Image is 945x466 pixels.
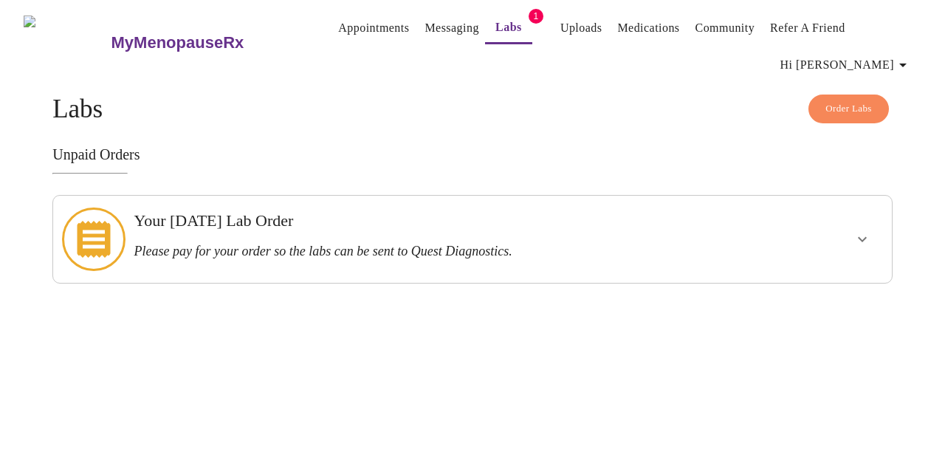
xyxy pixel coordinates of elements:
span: 1 [529,9,543,24]
button: Labs [485,13,532,44]
button: Appointments [332,13,415,43]
span: Hi [PERSON_NAME] [780,55,912,75]
a: Community [695,18,755,38]
a: Refer a Friend [770,18,845,38]
h3: Unpaid Orders [52,146,893,163]
a: Medications [617,18,679,38]
button: Uploads [554,13,608,43]
button: Order Labs [808,95,889,123]
a: MyMenopauseRx [109,17,303,69]
a: Appointments [338,18,409,38]
button: Community [690,13,761,43]
button: Hi [PERSON_NAME] [774,50,918,80]
button: Medications [611,13,685,43]
button: Refer a Friend [764,13,851,43]
img: MyMenopauseRx Logo [24,16,109,71]
button: show more [845,222,880,257]
button: Messaging [419,13,484,43]
h3: Your [DATE] Lab Order [134,211,730,230]
a: Messaging [425,18,478,38]
a: Uploads [560,18,602,38]
h3: Please pay for your order so the labs can be sent to Quest Diagnostics. [134,244,730,259]
h3: MyMenopauseRx [111,33,244,52]
span: Order Labs [825,100,872,117]
h4: Labs [52,95,893,124]
a: Labs [495,17,522,38]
